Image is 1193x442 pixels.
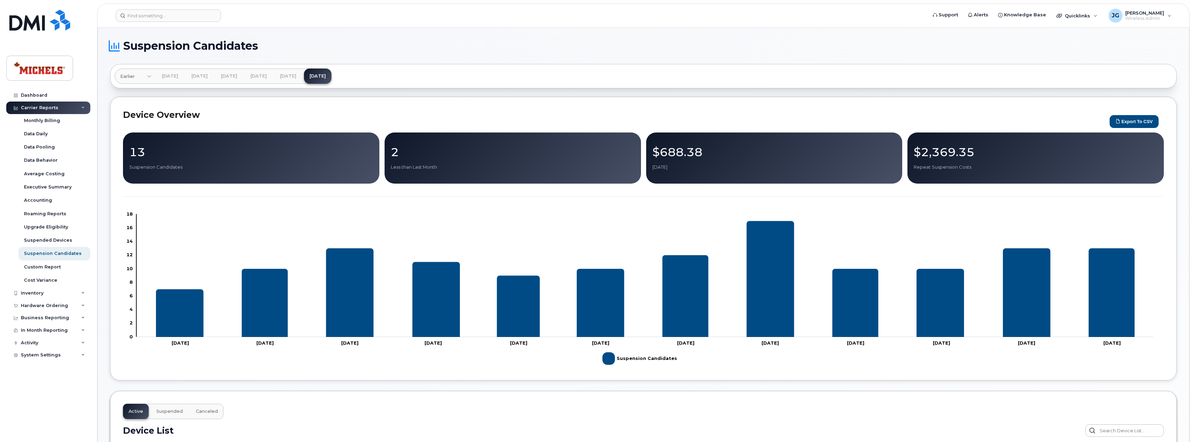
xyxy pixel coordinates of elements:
span: Suspension Candidates [123,41,258,51]
p: [DATE] [652,164,896,170]
p: Less than Last Month [391,164,635,170]
tspan: 12 [126,252,133,257]
tspan: [DATE] [1103,340,1121,346]
tspan: 14 [126,238,133,244]
p: $688.38 [652,146,896,158]
p: Suspension Candidates [129,164,373,170]
h2: Device Overview [123,110,1106,120]
span: Earlier [120,73,135,80]
tspan: [DATE] [341,340,359,346]
tspan: [DATE] [677,340,694,346]
a: [DATE] [215,69,243,84]
tspan: 0 [130,334,133,339]
a: [DATE] [274,69,302,84]
tspan: [DATE] [762,340,779,346]
tspan: [DATE] [256,340,274,346]
tspan: 10 [126,266,133,271]
h2: Device List [123,425,174,436]
tspan: 8 [130,279,133,285]
tspan: [DATE] [847,340,864,346]
a: Earlier [115,69,151,84]
tspan: [DATE] [172,340,189,346]
a: [DATE] [156,69,184,84]
span: Suspended [156,409,183,414]
tspan: 16 [126,225,133,230]
p: 13 [129,146,373,158]
g: Suspension Candidates [156,221,1135,337]
p: 2 [391,146,635,158]
a: [DATE] [186,69,213,84]
span: Canceled [196,409,218,414]
tspan: [DATE] [592,340,609,346]
tspan: [DATE] [425,340,442,346]
g: Chart [126,211,1153,368]
tspan: [DATE] [1018,340,1035,346]
p: $2,369.35 [914,146,1158,158]
g: Legend [602,349,677,368]
tspan: 6 [130,293,133,298]
input: Search Device List... [1085,424,1164,437]
tspan: 18 [126,211,133,217]
p: Repeat Suspension Costs [914,164,1158,170]
tspan: 2 [130,320,133,326]
tspan: [DATE] [933,340,950,346]
g: Suspension Candidates [602,349,677,368]
tspan: [DATE] [510,340,527,346]
a: [DATE] [245,69,272,84]
button: Export to CSV [1110,115,1159,128]
a: [DATE] [304,69,331,84]
tspan: 4 [130,306,133,312]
